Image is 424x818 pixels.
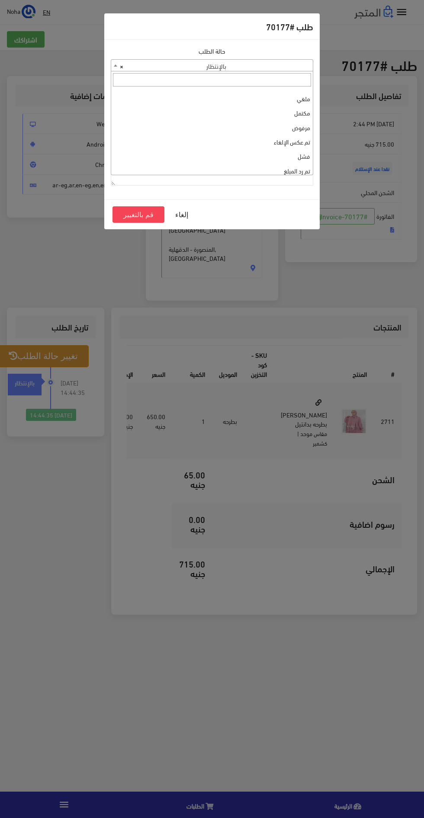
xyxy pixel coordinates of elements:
[266,20,313,33] h5: طلب #70177
[111,164,313,178] li: تم رد المبلغ
[111,149,313,163] li: فشل
[111,60,313,72] span: بالإنتظار
[112,206,164,223] button: قم بالتغيير
[120,60,123,72] span: ×
[111,91,313,106] li: ملغي
[199,46,225,56] label: حالة الطلب
[111,135,313,149] li: تم عكس الإلغاء
[111,106,313,120] li: مكتمل
[164,206,199,223] button: إلغاء
[111,120,313,135] li: مرفوض
[111,59,313,71] span: بالإنتظار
